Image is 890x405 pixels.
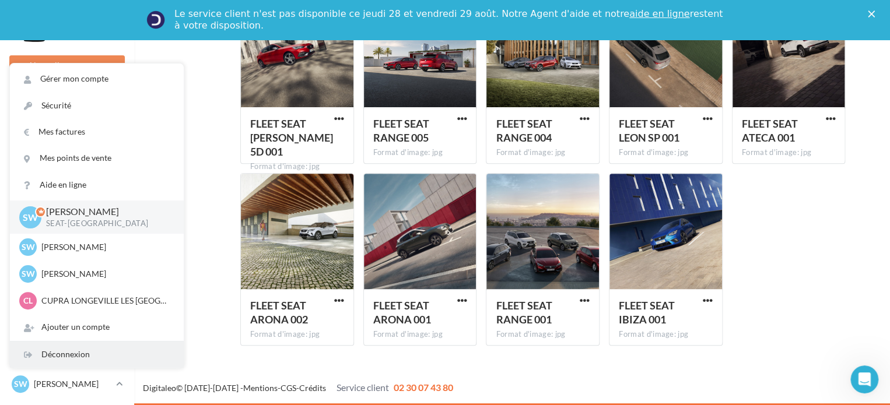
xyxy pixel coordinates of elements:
div: Format d'image: jpg [373,147,467,158]
div: Ajouter un compte [10,314,184,340]
img: Profile image for Service-Client [146,10,165,29]
span: 02 30 07 43 80 [394,382,453,393]
div: Déconnexion [10,341,184,368]
a: SW [PERSON_NAME] [9,373,125,395]
a: Mentions [243,383,278,393]
a: Aide en ligne [10,172,184,198]
div: Le service client n'est pas disponible ce jeudi 28 et vendredi 29 août. Notre Agent d'aide et not... [174,8,725,31]
span: FLEET SEAT LEON SP 001 [619,117,679,144]
p: [PERSON_NAME] [34,378,111,390]
a: Sécurité [10,93,184,119]
a: Mes points de vente [10,145,184,171]
div: Format d'image: jpg [496,147,590,158]
p: [PERSON_NAME] [41,241,170,253]
span: CL [23,295,33,307]
a: Médiathèque [7,238,127,262]
a: Boîte de réception21 [7,121,127,146]
a: Campagnes [7,180,127,205]
p: SEAT-[GEOGRAPHIC_DATA] [46,219,165,229]
a: Opérations [7,92,127,117]
a: Mes factures [10,119,184,145]
span: FLEET SEAT IBIZA 001 [619,299,675,326]
span: SW [14,378,27,390]
span: SW [22,241,35,253]
button: Nouvelle campagne [9,55,125,75]
div: Format d'image: jpg [250,329,344,340]
span: FLEET SEAT ATECA 001 [742,117,798,144]
a: Campagnes DataOnDemand [7,334,127,369]
a: Digitaleo [143,383,176,393]
span: Service client [337,382,389,393]
span: FLEET SEAT ARONA 001 [373,299,431,326]
span: SW [22,268,35,280]
p: [PERSON_NAME] [41,268,170,280]
a: Calendrier [7,267,127,291]
p: CUPRA LONGEVILLE LES [GEOGRAPHIC_DATA] [41,295,170,307]
a: aide en ligne [629,8,689,19]
span: © [DATE]-[DATE] - - - [143,383,453,393]
span: FLEET SEAT RANGE 004 [496,117,552,144]
p: [PERSON_NAME] [46,205,165,219]
div: Format d'image: jpg [373,329,467,340]
a: Visibilité en ligne [7,151,127,175]
span: FLEET SEAT LEON 5D 001 [250,117,333,158]
a: Gérer mon compte [10,66,184,92]
iframe: Intercom live chat [850,365,878,393]
a: Crédits [299,383,326,393]
span: FLEET SEAT RANGE 001 [496,299,552,326]
div: Format d'image: jpg [742,147,836,158]
span: FLEET SEAT ARONA 002 [250,299,308,326]
span: FLEET SEAT RANGE 005 [373,117,429,144]
div: Format d'image: jpg [619,329,713,340]
a: PLV et print personnalisable [7,296,127,330]
div: Format d'image: jpg [619,147,713,158]
div: Fermer [868,10,880,17]
div: Format d'image: jpg [496,329,590,340]
a: CGS [281,383,296,393]
span: SW [23,210,38,224]
div: Format d'image: jpg [250,161,344,172]
a: Contacts [7,209,127,234]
